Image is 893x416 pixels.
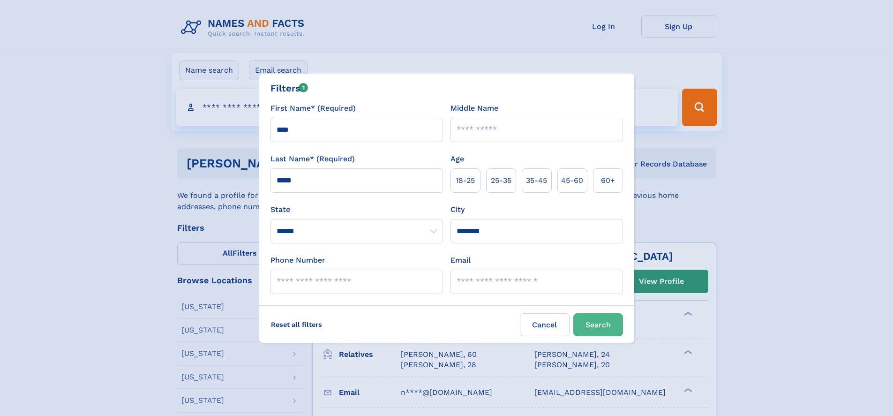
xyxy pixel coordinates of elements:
[450,103,498,114] label: Middle Name
[526,175,547,186] span: 35‑45
[561,175,583,186] span: 45‑60
[450,255,471,266] label: Email
[270,103,356,114] label: First Name* (Required)
[270,153,355,165] label: Last Name* (Required)
[270,255,325,266] label: Phone Number
[450,204,465,215] label: City
[270,204,443,215] label: State
[265,313,328,336] label: Reset all filters
[520,313,570,336] label: Cancel
[456,175,475,186] span: 18‑25
[270,81,308,95] div: Filters
[491,175,511,186] span: 25‑35
[450,153,464,165] label: Age
[601,175,615,186] span: 60+
[573,313,623,336] button: Search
